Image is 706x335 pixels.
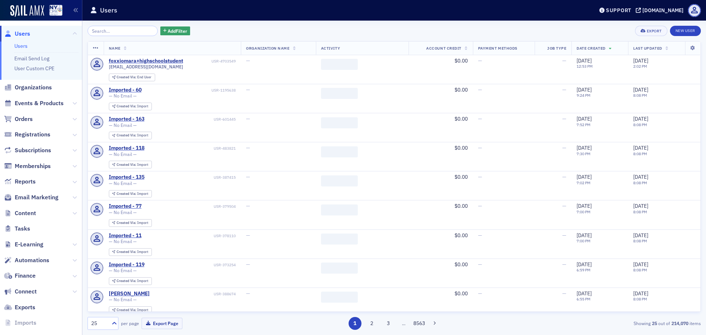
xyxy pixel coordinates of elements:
[382,317,395,330] button: 3
[478,261,482,268] span: —
[49,5,63,16] img: SailAMX
[321,175,358,186] span: ‌
[117,163,148,167] div: Import
[577,93,591,98] time: 9:24 PM
[109,306,152,314] div: Created Via: Import
[15,256,49,264] span: Automations
[109,297,137,302] span: — No Email —
[109,58,183,64] a: foxxiomara+highschoolstudent
[117,250,148,254] div: Import
[109,203,142,210] a: Imported - 77
[478,232,482,239] span: —
[117,220,137,225] span: Created Via :
[15,83,52,92] span: Organizations
[4,303,35,311] a: Exports
[160,26,190,36] button: AddFilter
[109,239,137,244] span: — No Email —
[577,145,592,151] span: [DATE]
[688,4,701,17] span: Profile
[44,5,63,17] a: View Homepage
[633,115,648,122] span: [DATE]
[633,145,648,151] span: [DATE]
[547,46,566,51] span: Job Type
[109,261,145,268] a: Imported - 119
[142,318,182,329] button: Export Page
[4,193,58,202] a: Email Marketing
[109,152,137,157] span: — No Email —
[88,26,158,36] input: Search…
[399,320,409,327] span: …
[633,93,647,98] time: 8:08 PM
[577,122,591,127] time: 7:52 PM
[650,320,658,327] strong: 25
[321,234,358,245] span: ‌
[426,46,461,51] span: Account Credit
[15,225,30,233] span: Tasks
[4,99,64,107] a: Events & Products
[321,46,340,51] span: Activity
[117,133,148,138] div: Import
[109,277,152,285] div: Created Via: Import
[15,146,51,154] span: Subscriptions
[117,162,137,167] span: Created Via :
[246,145,250,151] span: —
[117,104,148,108] div: Import
[321,263,358,274] span: ‌
[4,83,52,92] a: Organizations
[4,115,33,123] a: Orders
[562,145,566,151] span: —
[577,174,592,180] span: [DATE]
[109,291,150,297] a: [PERSON_NAME]
[633,57,648,64] span: [DATE]
[635,26,667,36] button: Export
[117,307,137,312] span: Created Via :
[117,133,137,138] span: Created Via :
[109,219,152,227] div: Created Via: Import
[246,203,250,209] span: —
[109,74,155,81] div: Created Via: End User
[109,64,183,70] span: [EMAIL_ADDRESS][DOMAIN_NAME]
[413,317,426,330] button: 8563
[146,175,236,180] div: USR-387415
[246,46,289,51] span: Organization Name
[10,5,44,17] img: SailAMX
[365,317,378,330] button: 2
[15,178,36,186] span: Reports
[246,261,250,268] span: —
[633,209,647,214] time: 8:08 PM
[14,43,28,49] a: Users
[562,232,566,239] span: —
[454,57,468,64] span: $0.00
[15,30,30,38] span: Users
[109,87,142,93] a: Imported - 60
[109,116,145,122] a: Imported - 163
[121,320,139,327] label: per page
[117,221,148,225] div: Import
[633,86,648,93] span: [DATE]
[577,209,591,214] time: 7:00 PM
[117,75,151,79] div: End User
[143,88,236,93] div: USR-1195638
[117,191,137,196] span: Created Via :
[100,6,117,15] h1: Users
[478,174,482,180] span: —
[117,192,148,196] div: Import
[633,290,648,297] span: [DATE]
[562,115,566,122] span: —
[577,203,592,209] span: [DATE]
[4,30,30,38] a: Users
[246,86,250,93] span: —
[117,249,137,254] span: Created Via :
[15,162,51,170] span: Memberships
[109,46,121,51] span: Name
[321,88,358,99] span: ‌
[454,86,468,93] span: $0.00
[4,178,36,186] a: Reports
[633,232,648,239] span: [DATE]
[454,290,468,297] span: $0.00
[109,232,142,239] a: Imported - 11
[478,290,482,297] span: —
